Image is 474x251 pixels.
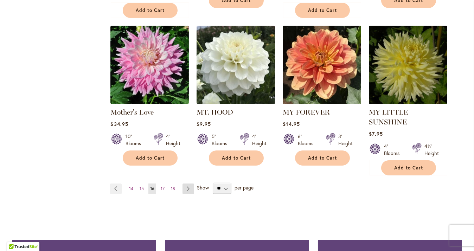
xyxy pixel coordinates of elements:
[127,184,135,194] a: 14
[283,121,300,127] span: $14.95
[222,155,251,161] span: Add to Cart
[212,133,231,147] div: 5" Blooms
[252,133,267,147] div: 4' Height
[169,184,177,194] a: 18
[161,186,165,191] span: 17
[110,108,154,116] a: Mother's Love
[295,150,350,166] button: Add to Cart
[197,184,209,191] span: Show
[308,7,337,13] span: Add to Cart
[5,226,25,246] iframe: Launch Accessibility Center
[123,150,178,166] button: Add to Cart
[171,186,175,191] span: 18
[295,3,350,18] button: Add to Cart
[150,186,154,191] span: 16
[110,99,189,105] a: Mother's Love
[369,108,408,126] a: MY LITTLE SUNSHINE
[138,184,146,194] a: 15
[424,143,439,157] div: 4½' Height
[159,184,166,194] a: 17
[235,184,254,191] span: per page
[129,186,133,191] span: 14
[394,165,423,171] span: Add to Cart
[381,160,436,175] button: Add to Cart
[110,26,189,104] img: Mother's Love
[338,133,353,147] div: 3' Height
[283,26,361,104] img: MY FOREVER
[197,121,211,127] span: $9.95
[369,99,447,105] a: MY LITTLE SUNSHINE
[209,150,264,166] button: Add to Cart
[166,133,180,147] div: 4' Height
[369,26,447,104] img: MY LITTLE SUNSHINE
[126,133,145,147] div: 10" Blooms
[298,133,318,147] div: 6" Blooms
[136,155,165,161] span: Add to Cart
[384,143,404,157] div: 4" Blooms
[369,130,383,137] span: $7.95
[140,186,144,191] span: 15
[123,3,178,18] button: Add to Cart
[110,121,128,127] span: $34.95
[197,26,275,104] img: MT. HOOD
[308,155,337,161] span: Add to Cart
[197,99,275,105] a: MT. HOOD
[136,7,165,13] span: Add to Cart
[283,108,330,116] a: MY FOREVER
[197,108,233,116] a: MT. HOOD
[283,99,361,105] a: MY FOREVER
